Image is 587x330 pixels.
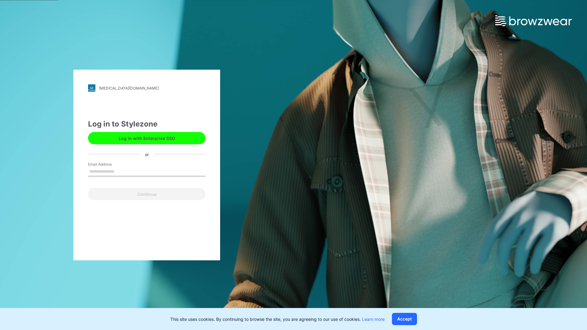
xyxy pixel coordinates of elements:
[362,317,385,322] a: Learn more
[495,15,572,26] img: browzwear-logo.e42bd6dac1945053ebaf764b6aa21510.svg
[88,162,131,167] label: Email Address
[392,313,417,325] button: Accept
[88,84,205,92] a: [MEDICAL_DATA][DOMAIN_NAME]
[88,119,205,130] div: Log in to Stylezone
[99,86,159,90] div: [MEDICAL_DATA][DOMAIN_NAME]
[88,84,95,92] img: stylezone-logo.562084cfcfab977791bfbf7441f1a819.svg
[88,132,205,144] button: Log in with Enterprise SSO
[140,151,154,157] div: or
[170,316,385,322] p: This site uses cookies. By continuing to browse the site, you are agreeing to our use of cookies.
